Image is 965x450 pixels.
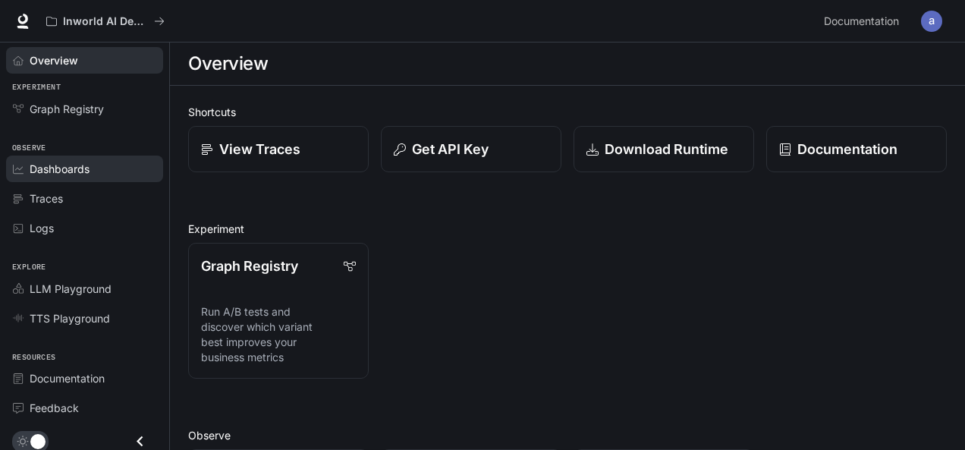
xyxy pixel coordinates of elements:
[30,52,78,68] span: Overview
[6,185,163,212] a: Traces
[201,256,298,276] p: Graph Registry
[188,104,947,120] h2: Shortcuts
[30,433,46,449] span: Dark mode toggle
[797,139,897,159] p: Documentation
[412,139,489,159] p: Get API Key
[6,215,163,241] a: Logs
[6,47,163,74] a: Overview
[30,310,110,326] span: TTS Playground
[30,281,112,297] span: LLM Playground
[6,305,163,332] a: TTS Playground
[605,139,728,159] p: Download Runtime
[188,221,947,237] h2: Experiment
[30,220,54,236] span: Logs
[188,126,369,172] a: View Traces
[6,96,163,122] a: Graph Registry
[30,190,63,206] span: Traces
[921,11,942,32] img: User avatar
[824,12,899,31] span: Documentation
[39,6,171,36] button: All workspaces
[30,161,90,177] span: Dashboards
[766,126,947,172] a: Documentation
[818,6,910,36] a: Documentation
[30,400,79,416] span: Feedback
[6,365,163,392] a: Documentation
[201,304,356,365] p: Run A/B tests and discover which variant best improves your business metrics
[30,370,105,386] span: Documentation
[574,126,754,172] a: Download Runtime
[381,126,561,172] button: Get API Key
[219,139,300,159] p: View Traces
[30,101,104,117] span: Graph Registry
[188,49,268,79] h1: Overview
[63,15,148,28] p: Inworld AI Demos
[6,156,163,182] a: Dashboards
[916,6,947,36] button: User avatar
[188,427,947,443] h2: Observe
[188,243,369,379] a: Graph RegistryRun A/B tests and discover which variant best improves your business metrics
[6,275,163,302] a: LLM Playground
[6,395,163,421] a: Feedback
